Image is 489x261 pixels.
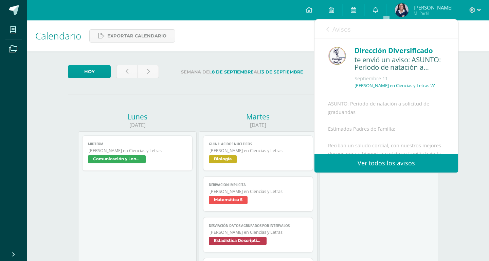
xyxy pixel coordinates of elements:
strong: 8 de Septiembre [212,69,254,75]
span: [PERSON_NAME] en Ciencias y Letras [210,148,308,153]
span: Calendario [35,29,81,42]
div: Martes [199,112,317,121]
div: Lunes [78,112,197,121]
span: Mi Perfil [414,10,453,16]
img: 544bf8086bc8165e313644037ea68f8d.png [328,47,346,65]
a: Desviación Datos agrupados por intervalos[PERSON_NAME] en Ciencias y LetrasEstadística Descriptiva [203,217,313,252]
div: Septiembre 11 [355,75,445,82]
label: Semana del al [164,65,320,79]
span: Desviación Datos agrupados por intervalos [209,224,308,228]
div: [DATE] [78,121,197,129]
div: [DATE] [199,121,317,129]
div: te envió un aviso: ASUNTO: Período de natación a solicitud de graduandas [355,56,445,72]
span: [PERSON_NAME] en Ciencias y Letras [210,229,308,235]
a: Ver todos los avisos [314,154,458,173]
span: Derivación Implícita [209,183,308,187]
span: Midterm [88,142,187,146]
a: Hoy [68,65,111,78]
span: Matemática 5 [209,196,248,204]
a: Guía 1: Ácidos nucleicos[PERSON_NAME] en Ciencias y LetrasBiología [203,135,313,171]
p: [PERSON_NAME] en Ciencias y Letras 'A' [355,83,435,88]
span: Comunicación y Lenguaje L3 (Inglés) 5 [88,155,146,163]
a: Midterm[PERSON_NAME] en Ciencias y LetrasComunicación y Lenguaje L3 (Inglés) 5 [82,135,193,171]
strong: 13 de Septiembre [260,69,303,75]
a: Exportar calendario [89,29,175,43]
div: Dirección Diversificado [355,45,445,56]
span: Exportar calendario [107,30,166,42]
span: [PERSON_NAME] en Ciencias y Letras [210,189,308,194]
span: Estadística Descriptiva [209,237,267,245]
span: Biología [209,155,237,163]
span: Avisos [332,25,351,33]
span: [PERSON_NAME] [414,4,453,11]
span: Guía 1: Ácidos nucleicos [209,142,308,146]
span: [PERSON_NAME] en Ciencias y Letras [89,148,187,153]
a: Derivación Implícita[PERSON_NAME] en Ciencias y LetrasMatemática 5 [203,176,313,212]
img: 2ddfca8bd6271a417a3acc13c37619e8.png [395,3,409,17]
